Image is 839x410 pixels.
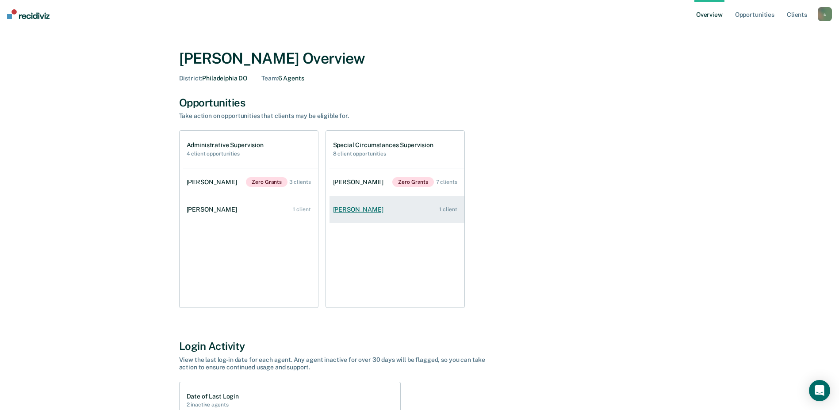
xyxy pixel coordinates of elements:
div: [PERSON_NAME] [333,178,387,186]
div: View the last log-in date for each agent. Any agent inactive for over 30 days will be flagged, so... [179,356,489,371]
div: 6 Agents [261,75,304,82]
div: [PERSON_NAME] [333,206,387,213]
div: [PERSON_NAME] [187,206,241,213]
h1: Date of Last Login [187,393,239,400]
span: Zero Grants [246,177,287,187]
span: Zero Grants [392,177,434,187]
button: s [818,7,832,21]
span: Team : [261,75,278,82]
a: [PERSON_NAME] 1 client [329,197,464,222]
div: 1 client [293,206,310,213]
h1: Administrative Supervision [187,141,264,149]
img: Recidiviz [7,9,50,19]
div: 3 clients [289,179,311,185]
div: Login Activity [179,340,660,353]
div: [PERSON_NAME] [187,178,241,186]
div: 1 client [439,206,457,213]
h2: 2 inactive agents [187,402,239,408]
div: Philadelphia DO [179,75,248,82]
a: [PERSON_NAME]Zero Grants 3 clients [183,168,318,196]
h2: 4 client opportunities [187,151,264,157]
div: Take action on opportunities that clients may be eligible for. [179,112,489,120]
div: 7 clients [436,179,457,185]
div: Opportunities [179,96,660,109]
div: [PERSON_NAME] Overview [179,49,660,68]
div: Open Intercom Messenger [809,380,830,401]
h1: Special Circumstances Supervision [333,141,433,149]
span: District : [179,75,203,82]
a: [PERSON_NAME]Zero Grants 7 clients [329,168,464,196]
h2: 8 client opportunities [333,151,433,157]
a: [PERSON_NAME] 1 client [183,197,318,222]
